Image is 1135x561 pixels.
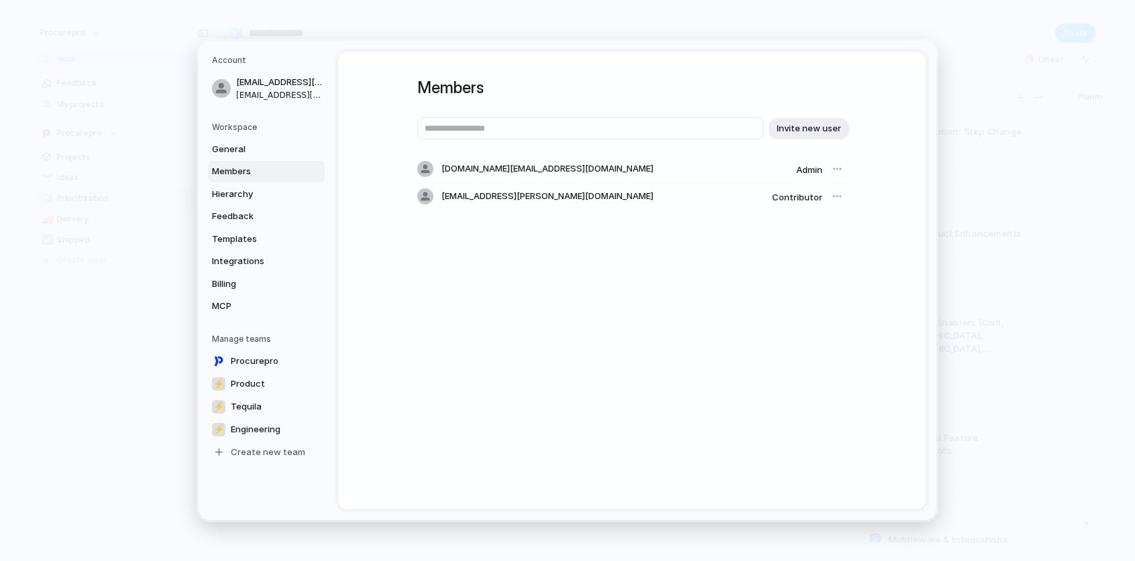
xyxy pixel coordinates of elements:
[441,162,653,176] span: [DOMAIN_NAME][EMAIL_ADDRESS][DOMAIN_NAME]
[212,255,298,268] span: Integrations
[208,206,325,227] a: Feedback
[208,161,325,182] a: Members
[441,190,653,203] span: [EMAIL_ADDRESS][PERSON_NAME][DOMAIN_NAME]
[212,300,298,313] span: MCP
[208,419,325,440] a: ⚡Engineering
[212,377,225,391] div: ⚡
[777,122,841,135] span: Invite new user
[231,446,305,459] span: Create new team
[212,210,298,223] span: Feedback
[208,251,325,272] a: Integrations
[236,89,322,101] span: [EMAIL_ADDRESS][PERSON_NAME][DOMAIN_NAME]
[212,233,298,246] span: Templates
[208,139,325,160] a: General
[769,118,849,139] button: Invite new user
[212,423,225,436] div: ⚡
[231,400,262,414] span: Tequila
[208,442,325,463] a: Create new team
[208,396,325,418] a: ⚡Tequila
[417,76,847,100] h1: Members
[208,296,325,317] a: MCP
[772,192,822,202] span: Contributor
[212,54,325,66] h5: Account
[208,184,325,205] a: Hierarchy
[212,121,325,133] h5: Workspace
[208,72,325,105] a: [EMAIL_ADDRESS][PERSON_NAME][DOMAIN_NAME][EMAIL_ADDRESS][PERSON_NAME][DOMAIN_NAME]
[208,373,325,395] a: ⚡Product
[208,273,325,295] a: Billing
[236,76,322,89] span: [EMAIL_ADDRESS][PERSON_NAME][DOMAIN_NAME]
[231,355,278,368] span: Procurepro
[212,143,298,156] span: General
[212,165,298,178] span: Members
[208,229,325,250] a: Templates
[212,400,225,414] div: ⚡
[796,164,822,175] span: Admin
[208,351,325,372] a: Procurepro
[212,277,298,291] span: Billing
[212,333,325,345] h5: Manage teams
[212,188,298,201] span: Hierarchy
[231,377,265,391] span: Product
[231,423,280,436] span: Engineering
